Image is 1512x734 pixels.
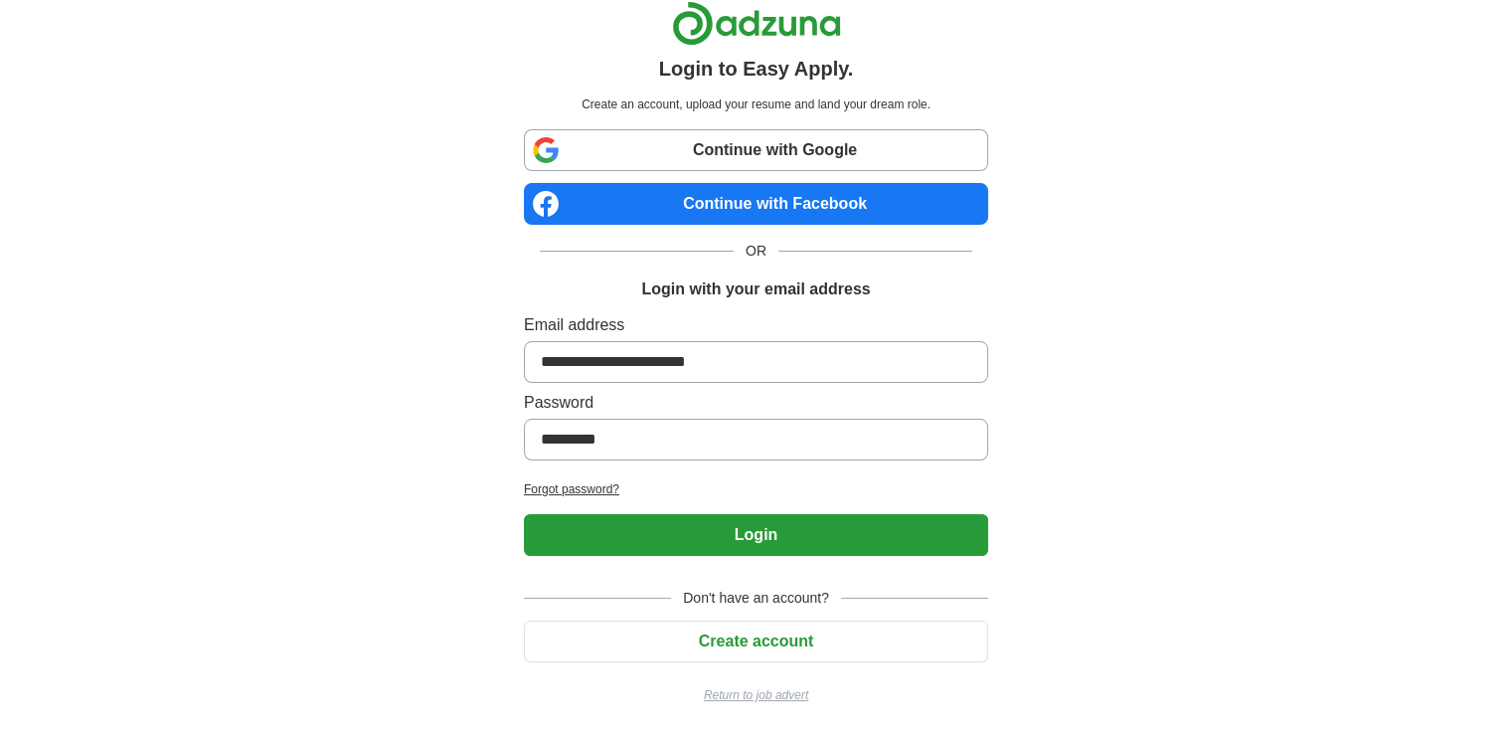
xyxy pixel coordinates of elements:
span: Don't have an account? [671,588,841,609]
label: Password [524,391,988,415]
a: Return to job advert [524,686,988,704]
a: Continue with Google [524,129,988,171]
button: Login [524,514,988,556]
button: Create account [524,621,988,662]
h1: Login to Easy Apply. [659,54,854,84]
a: Continue with Facebook [524,183,988,225]
a: Forgot password? [524,480,988,498]
label: Email address [524,313,988,337]
img: Adzuna logo [672,1,841,46]
a: Create account [524,633,988,649]
p: Create an account, upload your resume and land your dream role. [528,95,984,113]
span: OR [734,241,778,262]
h1: Login with your email address [641,277,870,301]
